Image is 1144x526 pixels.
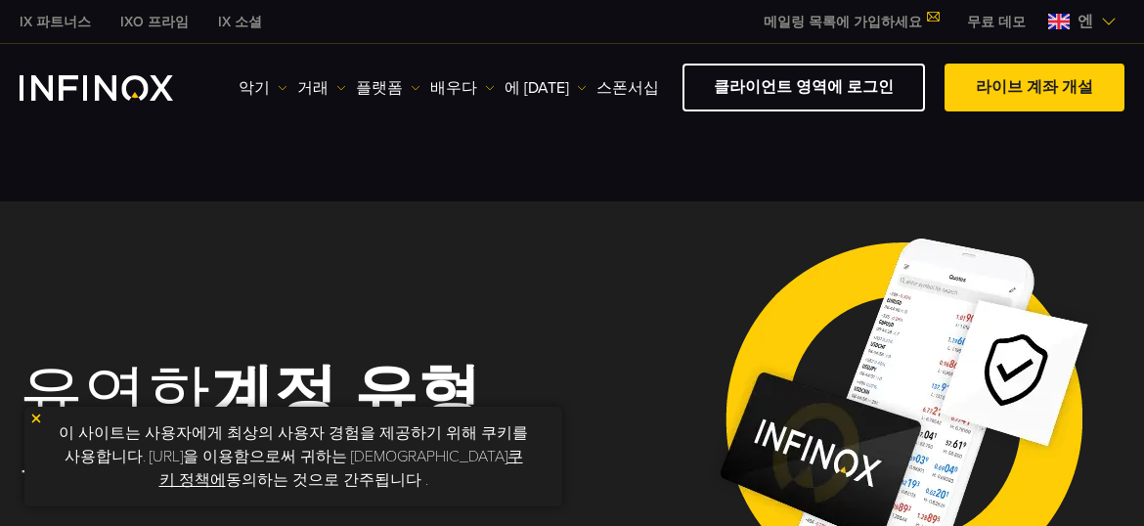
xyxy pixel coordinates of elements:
font: 계정 유형 [210,356,481,433]
a: 에 [DATE] [505,76,587,100]
font: 모든 종류의 거래자를 위한. [20,439,441,481]
font: 메일링 목록에 가입하세요 [764,14,922,30]
font: 엔 [1078,12,1093,31]
a: 인피녹스 [203,12,277,32]
a: 스폰서십 [596,76,659,100]
a: 배우다 [430,76,495,100]
font: 스폰서십 [596,78,659,98]
font: IX 소셜 [218,14,262,30]
font: 이 사이트는 사용자에게 최상의 사용자 경험을 제공하기 위해 쿠키를 사용합니다. [URL]을 이용함으로써 귀하는 [DEMOGRAPHIC_DATA] [59,423,528,466]
font: 플랫폼 [356,78,403,98]
font: 클라이언트 영역에 로그인 [714,77,894,97]
a: INFINOX 로고 [20,75,219,101]
font: 동의하는 것으로 간주됩니다 . [226,470,428,490]
font: 라이브 계좌 개설 [976,77,1093,97]
a: 인피녹스 메뉴 [952,12,1040,32]
a: 거래 [297,76,346,100]
a: 라이브 계좌 개설 [945,64,1124,111]
a: 플랫폼 [356,76,420,100]
a: 클라이언트 영역에 로그인 [682,64,925,111]
font: 거래 [297,78,329,98]
a: 악기 [239,76,287,100]
a: 메일링 목록에 가입하세요 [749,14,952,30]
a: 인피녹스 [5,12,106,32]
font: 무료 데모 [967,14,1026,30]
font: 에 [DATE] [505,78,569,98]
font: 유연한 [20,356,210,433]
font: IXO 프라임 [120,14,189,30]
font: 악기 [239,78,270,98]
font: IX 파트너스 [20,14,91,30]
a: 인피녹스 [106,12,203,32]
font: 배우다 [430,78,477,98]
img: 노란색 닫기 아이콘 [29,412,43,425]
